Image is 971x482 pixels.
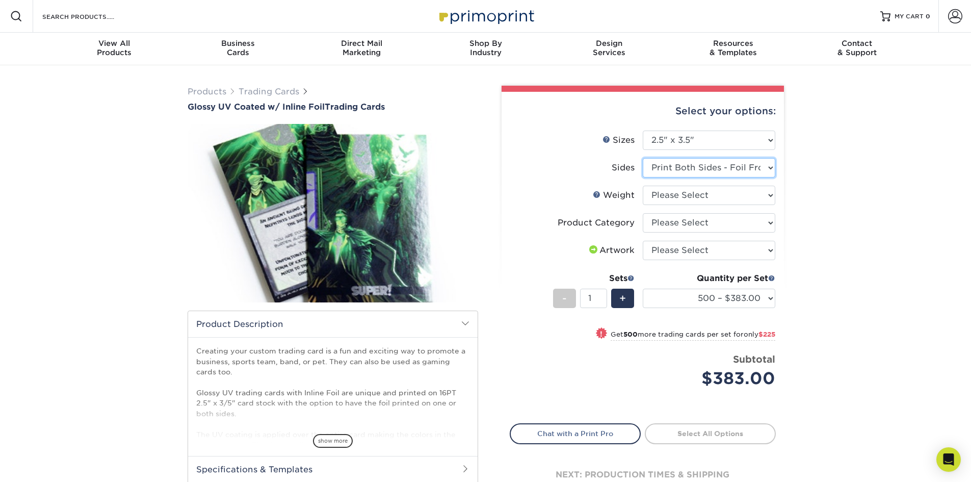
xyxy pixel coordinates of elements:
[758,331,775,338] span: $225
[645,423,776,444] a: Select All Options
[744,331,775,338] span: only
[936,447,961,472] div: Open Intercom Messenger
[562,291,567,306] span: -
[53,39,176,57] div: Products
[424,33,547,65] a: Shop ByIndustry
[602,134,635,146] div: Sizes
[547,39,671,48] span: Design
[795,39,919,57] div: & Support
[671,39,795,57] div: & Templates
[176,33,300,65] a: BusinessCards
[239,87,299,96] a: Trading Cards
[435,5,537,27] img: Primoprint
[671,39,795,48] span: Resources
[619,291,626,306] span: +
[188,102,478,112] h1: Trading Cards
[300,33,424,65] a: Direct MailMarketing
[510,423,641,444] a: Chat with a Print Pro
[547,39,671,57] div: Services
[733,353,775,365] strong: Subtotal
[600,328,602,339] span: !
[795,39,919,48] span: Contact
[424,39,547,57] div: Industry
[612,162,635,174] div: Sides
[553,272,635,285] div: Sets
[643,272,775,285] div: Quantity per Set
[510,92,776,131] div: Select your options:
[558,217,635,229] div: Product Category
[188,102,325,112] span: Glossy UV Coated w/ Inline Foil
[623,331,638,338] strong: 500
[53,39,176,48] span: View All
[188,311,478,337] h2: Product Description
[176,39,300,48] span: Business
[650,366,775,391] div: $383.00
[53,33,176,65] a: View AllProducts
[188,87,226,96] a: Products
[188,102,478,112] a: Glossy UV Coated w/ Inline FoilTrading Cards
[611,331,775,341] small: Get more trading cards per set for
[188,113,478,314] img: Glossy UV Coated w/ Inline Foil 01
[671,33,795,65] a: Resources& Templates
[300,39,424,48] span: Direct Mail
[313,434,353,448] span: show more
[795,33,919,65] a: Contact& Support
[587,244,635,257] div: Artwork
[176,39,300,57] div: Cards
[926,13,930,20] span: 0
[547,33,671,65] a: DesignServices
[300,39,424,57] div: Marketing
[41,10,141,22] input: SEARCH PRODUCTS.....
[424,39,547,48] span: Shop By
[895,12,924,21] span: MY CART
[593,189,635,201] div: Weight
[196,346,469,460] p: Creating your custom trading card is a fun and exciting way to promote a business, sports team, b...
